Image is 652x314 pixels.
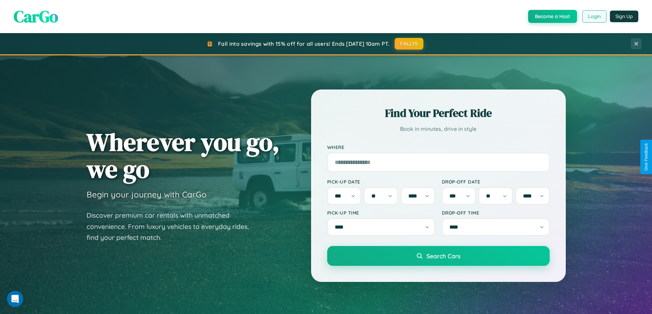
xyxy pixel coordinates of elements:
div: Give Feedback [644,143,649,171]
p: Discover premium car rentals with unmatched convenience. From luxury vehicles to everyday rides, ... [87,210,258,243]
h1: Wherever you go, we go [87,128,280,182]
span: CarGo [14,5,58,28]
button: Become a Host [528,10,577,23]
button: Sign Up [610,11,638,22]
h2: Find Your Perfect Ride [327,106,550,121]
label: Drop-off Time [442,210,550,216]
button: Login [582,10,606,23]
p: Book in minutes, drive in style [327,124,550,134]
iframe: Intercom live chat [7,291,23,307]
button: Search Cars [327,246,550,266]
span: Search Cars [426,252,460,260]
label: Where [327,144,550,150]
span: Fall into savings with 15% off for all users! Ends [DATE] 10am PT. [218,40,389,47]
label: Pick-up Date [327,179,435,185]
label: Pick-up Time [327,210,435,216]
label: Drop-off Date [442,179,550,185]
h3: Begin your journey with CarGo [87,189,207,200]
button: FALL15 [395,38,423,50]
